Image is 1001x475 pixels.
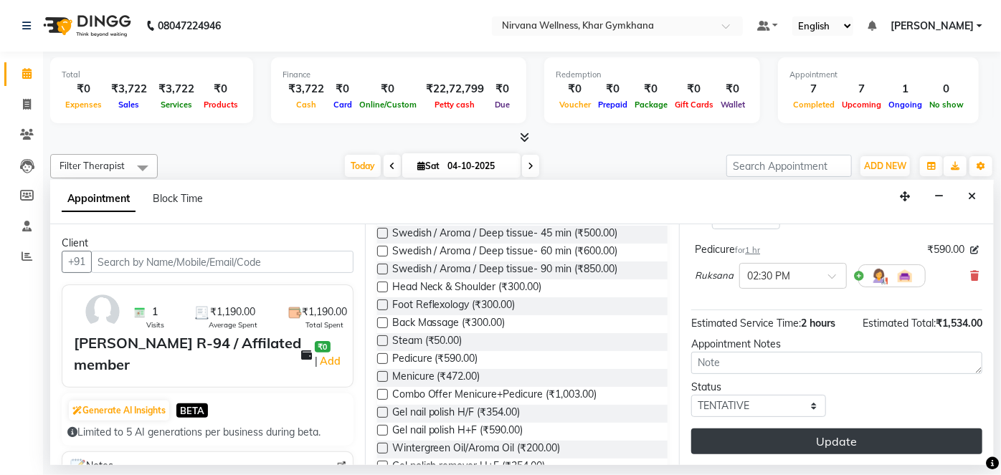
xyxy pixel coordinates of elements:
span: Expenses [62,100,105,110]
b: 08047224946 [158,6,221,46]
div: Status [691,380,826,395]
div: ₹0 [356,81,420,97]
div: Client [62,236,354,251]
span: Wallet [717,100,749,110]
div: ₹0 [717,81,749,97]
div: ₹3,722 [105,81,153,97]
span: 2 hours [801,317,835,330]
span: Visits [146,320,164,330]
span: Ongoing [885,100,926,110]
a: Add [318,352,343,370]
span: Cash [293,100,320,110]
div: [PERSON_NAME] R-94 / Affilated member [74,332,301,375]
span: Wintergreen Oil/Aroma Oil (₹200.00) [392,441,561,459]
button: Close [962,186,982,208]
div: Total [62,69,242,81]
input: Search by Name/Mobile/Email/Code [91,251,354,273]
span: Appointment [62,186,136,212]
img: Interior.png [896,267,914,284]
small: for [735,245,760,255]
span: Petty cash [432,100,479,110]
span: Block Time [153,192,203,205]
div: ₹0 [594,81,631,97]
span: Ruksana [695,269,734,283]
button: Update [691,428,982,454]
span: ₹590.00 [927,242,964,257]
span: Estimated Service Time: [691,317,801,330]
button: +91 [62,251,92,273]
span: ADD NEW [864,160,906,171]
span: Swedish / Aroma / Deep tissue- 60 min (₹600.00) [392,244,618,262]
img: avatar [82,291,123,332]
div: ₹0 [631,81,671,97]
span: [PERSON_NAME] [891,19,974,34]
span: ₹1,534.00 [936,317,982,330]
span: Back Massage (₹300.00) [392,315,506,333]
span: Today [345,155,381,177]
span: Gel nail polish H+F (₹590.00) [392,423,523,441]
span: ₹1,190.00 [302,304,347,320]
span: No show [926,100,967,110]
span: Online/Custom [356,100,420,110]
div: 7 [789,81,838,97]
span: Gel nail polish H/F (₹354.00) [392,405,521,423]
i: Edit price [970,246,979,254]
span: Sat [414,160,443,171]
span: Sales [115,100,143,110]
span: 1 [152,304,158,320]
div: 1 [885,81,926,97]
div: Finance [283,69,515,81]
span: Gift Cards [671,100,717,110]
span: Services [157,100,196,110]
div: Pedicure [695,242,760,257]
button: Generate AI Insights [69,400,169,421]
div: ₹3,722 [153,81,200,97]
div: Appointment [789,69,967,81]
button: ADD NEW [860,156,910,176]
span: Upcoming [838,100,885,110]
span: | [315,352,343,370]
input: 2025-10-04 [443,155,515,177]
div: ₹22,72,799 [420,81,490,97]
div: 7 [838,81,885,97]
input: Search Appointment [726,155,852,177]
span: Prepaid [594,100,631,110]
span: ₹1,190.00 [210,304,255,320]
span: Average Spent [209,320,257,330]
span: Steam (₹50.00) [392,333,462,351]
div: Appointment Notes [691,337,982,352]
div: Redemption [556,69,749,81]
span: Head Neck & Shoulder (₹300.00) [392,279,542,297]
div: ₹0 [200,81,242,97]
div: ₹0 [490,81,515,97]
span: Swedish / Aroma / Deep tissue- 45 min (₹500.00) [392,226,618,244]
div: ₹3,722 [283,81,330,97]
span: Voucher [556,100,594,110]
span: Completed [789,100,838,110]
span: ₹0 [315,341,330,352]
span: Due [491,100,513,110]
span: Menicure (₹472.00) [392,369,480,387]
span: Combo Offer Menicure+Pedicure (₹1,003.00) [392,387,597,405]
div: ₹0 [556,81,594,97]
span: Filter Therapist [60,160,125,171]
span: Swedish / Aroma / Deep tissue- 90 min (₹850.00) [392,262,618,279]
div: ₹0 [330,81,356,97]
div: 0 [926,81,967,97]
div: ₹0 [671,81,717,97]
span: Card [330,100,356,110]
span: Total Spent [305,320,343,330]
span: BETA [176,403,208,417]
span: Package [631,100,671,110]
div: ₹0 [62,81,105,97]
div: Limited to 5 AI generations per business during beta. [67,425,348,440]
img: Hairdresser.png [870,267,888,284]
img: logo [37,6,135,46]
span: Products [200,100,242,110]
span: Foot Reflexology (₹300.00) [392,297,516,315]
span: Estimated Total: [863,317,936,330]
span: 1 hr [745,245,760,255]
span: Pedicure (₹590.00) [392,351,478,369]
